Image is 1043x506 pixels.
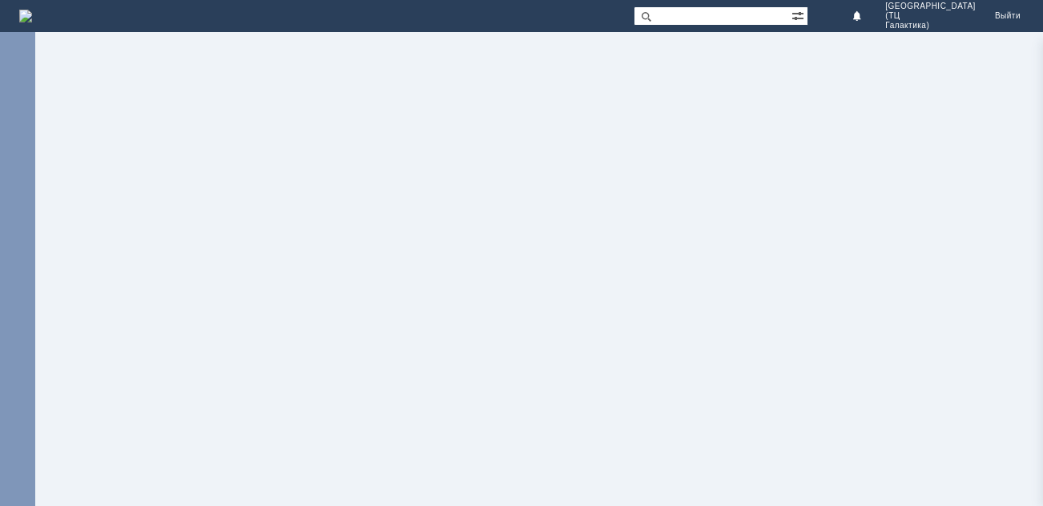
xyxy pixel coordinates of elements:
[19,10,32,22] img: logo
[885,2,976,11] span: [GEOGRAPHIC_DATA]
[791,7,807,22] span: Расширенный поиск
[885,11,976,21] span: (ТЦ
[885,21,976,30] span: Галактика)
[19,10,32,22] a: Перейти на домашнюю страницу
